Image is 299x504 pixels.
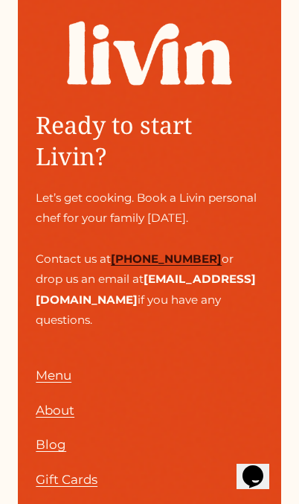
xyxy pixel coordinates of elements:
a: [PHONE_NUMBER] [111,249,222,269]
span: Let’s get cooking. Book a Livin personal chef for your family [DATE]. Contact us at or drop us an... [36,191,260,327]
a: Menu [36,364,71,386]
span: Menu [36,368,71,383]
a: About [36,399,74,421]
strong: [EMAIL_ADDRESS][DOMAIN_NAME] [36,272,256,306]
iframe: chat widget [237,444,284,489]
span: Ready to start Livin? [36,109,198,172]
a: Gift Cards [36,468,97,491]
span: Gift Cards [36,472,97,487]
span: About [36,403,74,418]
span: Blog [36,437,66,452]
a: Blog [36,433,66,456]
